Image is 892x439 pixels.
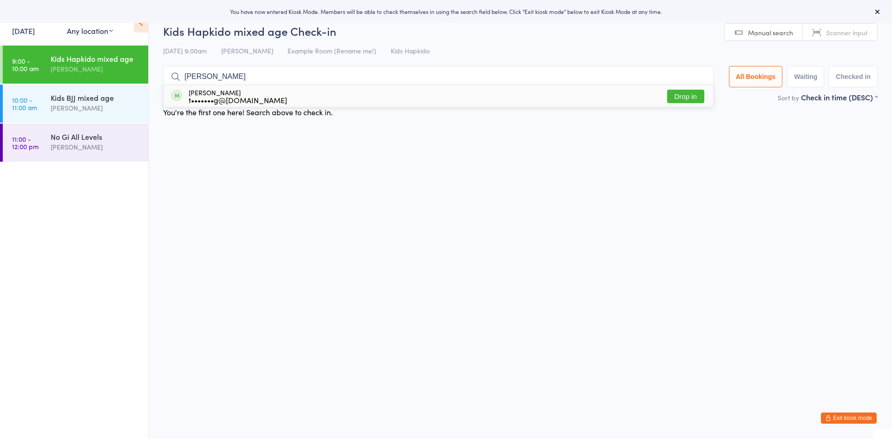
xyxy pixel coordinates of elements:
[778,93,799,102] label: Sort by
[3,124,148,162] a: 11:00 -12:00 pmNo Gi All Levels[PERSON_NAME]
[729,66,783,87] button: All Bookings
[15,7,877,15] div: You have now entered Kiosk Mode. Members will be able to check themselves in using the search fie...
[3,85,148,123] a: 10:00 -11:00 amKids BJJ mixed age[PERSON_NAME]
[3,46,148,84] a: 9:00 -10:00 amKids Hapkido mixed age[PERSON_NAME]
[826,28,868,37] span: Scanner input
[12,96,37,111] time: 10:00 - 11:00 am
[51,64,140,74] div: [PERSON_NAME]
[51,53,140,64] div: Kids Hapkido mixed age
[667,90,704,103] button: Drop in
[12,57,39,72] time: 9:00 - 10:00 am
[51,92,140,103] div: Kids BJJ mixed age
[221,46,273,55] span: [PERSON_NAME]
[12,135,39,150] time: 11:00 - 12:00 pm
[748,28,793,37] span: Manual search
[51,103,140,113] div: [PERSON_NAME]
[821,413,877,424] button: Exit kiosk mode
[51,131,140,142] div: No Gi All Levels
[801,92,878,102] div: Check in time (DESC)
[189,89,287,104] div: [PERSON_NAME]
[163,66,714,87] input: Search
[163,23,878,39] h2: Kids Hapkido mixed age Check-in
[288,46,376,55] span: Example Room (Rename me!)
[67,26,113,36] div: Any location
[163,46,207,55] span: [DATE] 9:00am
[787,66,824,87] button: Waiting
[391,46,430,55] span: Kids Hapkido
[51,142,140,152] div: [PERSON_NAME]
[163,107,333,117] div: You're the first one here! Search above to check in.
[12,26,35,36] a: [DATE]
[829,66,878,87] button: Checked in
[189,96,287,104] div: t•••••••g@[DOMAIN_NAME]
